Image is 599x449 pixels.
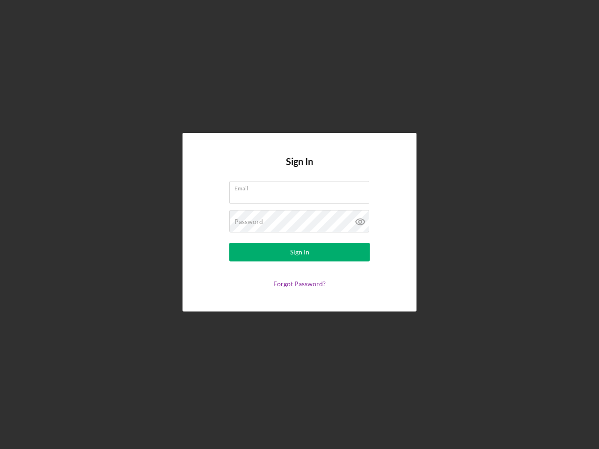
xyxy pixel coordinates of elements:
h4: Sign In [286,156,313,181]
a: Forgot Password? [273,280,326,288]
label: Email [234,181,369,192]
label: Password [234,218,263,225]
button: Sign In [229,243,370,261]
div: Sign In [290,243,309,261]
